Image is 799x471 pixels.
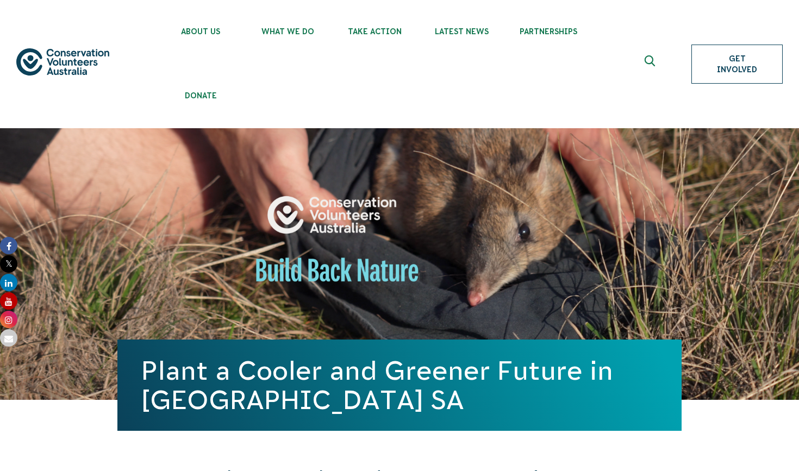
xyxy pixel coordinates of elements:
button: Expand search box Close search box [638,51,664,77]
span: Take Action [331,27,418,36]
span: About Us [157,27,244,36]
span: Donate [157,91,244,100]
span: Partnerships [505,27,592,36]
h1: Plant a Cooler and Greener Future in [GEOGRAPHIC_DATA] SA [141,356,658,415]
span: Latest News [418,27,505,36]
img: logo.svg [16,48,109,76]
span: Expand search box [645,55,658,73]
a: Get Involved [691,45,783,84]
span: What We Do [244,27,331,36]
